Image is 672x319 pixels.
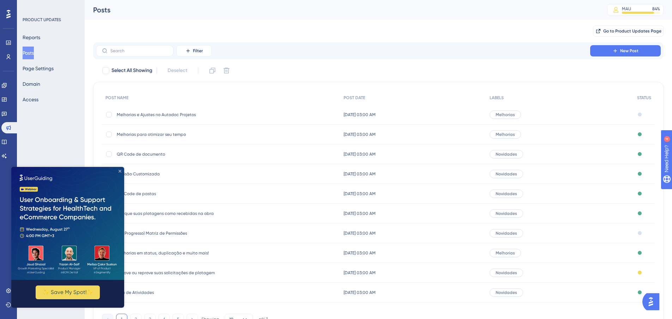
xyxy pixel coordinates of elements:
button: Posts [23,47,34,59]
button: Reports [23,31,40,44]
button: Page Settings [23,62,54,75]
span: Novidades [496,191,517,197]
iframe: UserGuiding AI Assistant Launcher [642,291,664,312]
span: Novidades [496,270,517,276]
span: (Em Progresso) Matriz de Permissões [117,230,230,236]
span: Need Help? [17,2,44,10]
div: 84 % [652,6,660,12]
div: Posts [93,5,589,15]
span: [DATE] 03:00 AM [344,171,376,177]
span: Deselect [168,66,187,75]
button: Access [23,93,38,106]
span: Novidades [496,171,517,177]
span: LABELS [490,95,504,101]
span: Revisão Customizada [117,171,230,177]
span: Select All Showing [111,66,152,75]
span: Filter [193,48,203,54]
span: Aprove ou reprove suas solicitações de plotagem [117,270,230,276]
span: Novidades [496,230,517,236]
span: Melhorias [496,250,515,256]
span: Melhorias e Ajustes no Autodoc Projetos [117,112,230,118]
span: [DATE] 03:00 AM [344,151,376,157]
button: Deselect [161,64,194,77]
div: MAU [622,6,631,12]
div: Close Preview [107,3,110,6]
span: Novidades [496,290,517,295]
div: 4 [49,4,51,9]
span: Marque suas plotagens como recebidas na obra [117,211,230,216]
span: [DATE] 03:00 AM [344,270,376,276]
span: QR Code de documento [117,151,230,157]
span: [DATE] 03:00 AM [344,290,376,295]
span: Novidades [496,211,517,216]
span: Melhorias [496,132,515,137]
span: QR Code de pastas [117,191,230,197]
button: Go to Product Updates Page [593,25,664,37]
span: [DATE] 03:00 AM [344,132,376,137]
span: Novidades [496,151,517,157]
button: Domain [23,78,40,90]
span: Melhorias [496,112,515,118]
span: [DATE] 03:00 AM [344,250,376,256]
span: Go to Product Updates Page [603,28,661,34]
input: Search [110,48,168,53]
span: STATUS [637,95,651,101]
div: PRODUCT UPDATES [23,17,61,23]
button: ✨ Save My Spot!✨ [24,119,89,132]
button: Filter [176,45,212,56]
span: POST DATE [344,95,365,101]
span: [DATE] 03:00 AM [344,230,376,236]
span: POST NAME [105,95,128,101]
span: Melhorias para otimizar seu tempo [117,132,230,137]
span: [DATE] 03:00 AM [344,191,376,197]
span: Melhorias em status, duplicação e muito mais! [117,250,230,256]
span: Tela de Atividades [117,290,230,295]
span: New Post [620,48,638,54]
span: [DATE] 03:00 AM [344,211,376,216]
button: New Post [590,45,661,56]
span: [DATE] 03:00 AM [344,112,376,118]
